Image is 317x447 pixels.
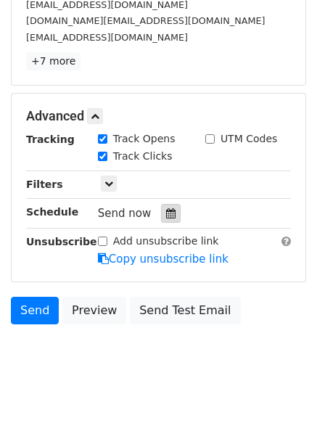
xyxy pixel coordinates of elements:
[26,52,81,70] a: +7 more
[26,236,97,247] strong: Unsubscribe
[26,32,188,43] small: [EMAIL_ADDRESS][DOMAIN_NAME]
[11,297,59,324] a: Send
[26,206,78,218] strong: Schedule
[113,234,219,249] label: Add unsubscribe link
[26,15,265,26] small: [DOMAIN_NAME][EMAIL_ADDRESS][DOMAIN_NAME]
[113,149,173,164] label: Track Clicks
[221,131,277,147] label: UTM Codes
[98,207,152,220] span: Send now
[130,297,240,324] a: Send Test Email
[62,297,126,324] a: Preview
[244,377,317,447] iframe: Chat Widget
[26,179,63,190] strong: Filters
[113,131,176,147] label: Track Opens
[26,134,75,145] strong: Tracking
[26,108,291,124] h5: Advanced
[98,253,229,266] a: Copy unsubscribe link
